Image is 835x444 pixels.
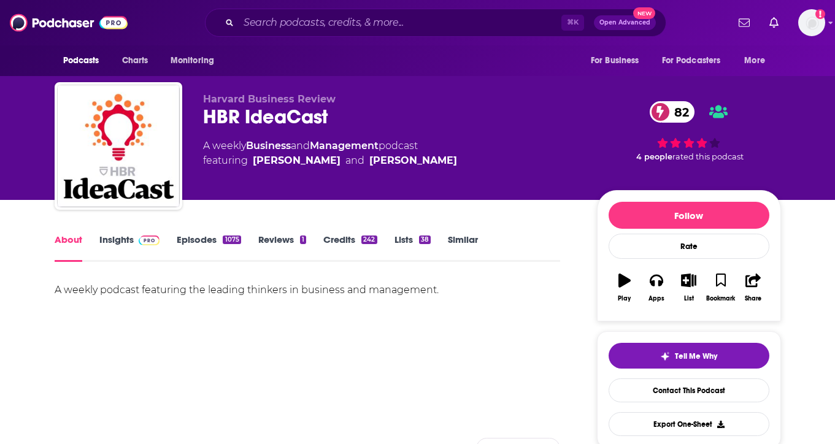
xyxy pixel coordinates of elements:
div: Apps [648,295,664,302]
button: Share [737,266,769,310]
a: Show notifications dropdown [734,12,755,33]
img: HBR IdeaCast [57,85,180,207]
a: Reviews1 [258,234,306,262]
div: A weekly podcast featuring the leading thinkers in business and management. [55,281,561,299]
a: Alison Beard [253,153,341,168]
span: Charts [122,52,148,69]
span: Podcasts [63,52,99,69]
button: List [672,266,704,310]
button: tell me why sparkleTell Me Why [609,343,769,369]
span: For Podcasters [662,52,721,69]
div: Rate [609,234,769,259]
span: featuring [203,153,457,168]
span: Open Advanced [599,20,650,26]
div: Bookmark [706,295,735,302]
span: Logged in as rpearson [798,9,825,36]
div: Search podcasts, credits, & more... [205,9,666,37]
button: Follow [609,202,769,229]
a: Business [246,140,291,151]
div: 1075 [223,235,240,244]
a: 82 [650,101,695,123]
button: Play [609,266,641,310]
div: 38 [419,235,431,244]
span: More [744,52,765,69]
a: Management [310,140,379,151]
a: Show notifications dropdown [764,12,783,33]
span: New [633,7,655,19]
span: For Business [591,52,639,69]
img: User Profile [798,9,825,36]
div: 1 [300,235,306,244]
a: Credits242 [323,234,377,262]
button: Show profile menu [798,9,825,36]
a: About [55,234,82,262]
div: Share [745,295,761,302]
a: Curt Nickisch [369,153,457,168]
button: Open AdvancedNew [594,15,656,30]
span: and [291,140,310,151]
a: Episodes1075 [177,234,240,262]
span: Harvard Business Review [203,93,336,105]
a: Similar [448,234,478,262]
button: Bookmark [705,266,737,310]
div: 82 4 peoplerated this podcast [597,93,781,169]
div: List [684,295,694,302]
img: Podchaser Pro [139,235,160,245]
button: open menu [654,49,739,72]
div: 242 [361,235,377,244]
a: Lists38 [394,234,431,262]
span: and [345,153,364,168]
span: Monitoring [171,52,214,69]
span: rated this podcast [672,152,744,161]
span: 82 [662,101,695,123]
button: open menu [582,49,655,72]
button: Export One-Sheet [609,412,769,436]
a: Charts [114,49,156,72]
button: open menu [55,49,115,72]
a: Contact This Podcast [609,378,769,402]
div: Play [618,295,631,302]
img: tell me why sparkle [660,351,670,361]
input: Search podcasts, credits, & more... [239,13,561,33]
img: Podchaser - Follow, Share and Rate Podcasts [10,11,128,34]
svg: Add a profile image [815,9,825,19]
span: 4 people [636,152,672,161]
span: Tell Me Why [675,351,717,361]
span: ⌘ K [561,15,584,31]
a: InsightsPodchaser Pro [99,234,160,262]
button: open menu [162,49,230,72]
button: open menu [736,49,780,72]
button: Apps [641,266,672,310]
div: A weekly podcast [203,139,457,168]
